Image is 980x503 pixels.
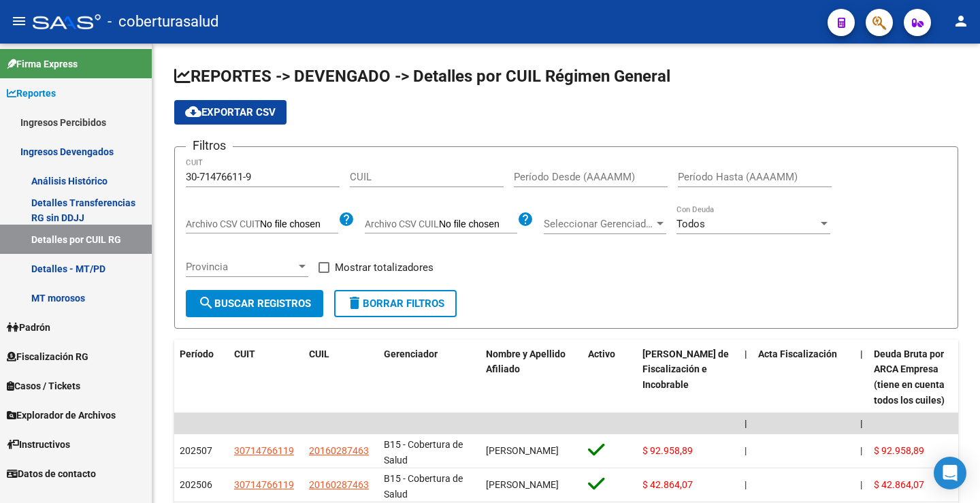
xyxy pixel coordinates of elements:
datatable-header-cell: Gerenciador [378,340,480,415]
datatable-header-cell: Deuda Bruta Neto de Fiscalización e Incobrable [637,340,739,415]
span: 30714766119 [234,479,294,490]
datatable-header-cell: Deuda Bruta por ARCA Empresa (tiene en cuenta todos los cuiles) [868,340,970,415]
span: Período [180,348,214,359]
mat-icon: search [198,295,214,311]
mat-icon: cloud_download [185,103,201,120]
datatable-header-cell: Activo [583,340,637,415]
span: $ 42.864,07 [642,479,693,490]
span: Archivo CSV CUIL [365,218,439,229]
span: Datos de contacto [7,466,96,481]
span: 20160287463 [309,479,369,490]
span: REPORTES -> DEVENGADO -> Detalles por CUIL Régimen General [174,67,670,86]
span: 202506 [180,479,212,490]
button: Exportar CSV [174,100,287,125]
span: Deuda Bruta por ARCA Empresa (tiene en cuenta todos los cuiles) [874,348,945,406]
span: Nombre y Apellido Afiliado [486,348,566,375]
span: CUIT [234,348,255,359]
span: Explorador de Archivos [7,408,116,423]
span: Mostrar totalizadores [335,259,434,276]
datatable-header-cell: | [855,340,868,415]
span: Casos / Tickets [7,378,80,393]
span: Reportes [7,86,56,101]
h3: Filtros [186,136,233,155]
datatable-header-cell: | [739,340,753,415]
button: Buscar Registros [186,290,323,317]
span: [PERSON_NAME] [486,479,559,490]
span: Todos [676,218,705,230]
span: | [860,479,862,490]
div: Open Intercom Messenger [934,457,966,489]
span: [PERSON_NAME] [486,445,559,456]
datatable-header-cell: CUIL [304,340,378,415]
span: | [860,445,862,456]
span: - coberturasalud [108,7,218,37]
span: | [745,445,747,456]
span: Gerenciador [384,348,438,359]
datatable-header-cell: Acta Fiscalización [753,340,855,415]
span: | [860,418,863,429]
span: | [745,479,747,490]
span: Firma Express [7,56,78,71]
datatable-header-cell: CUIT [229,340,304,415]
mat-icon: help [517,211,534,227]
span: Instructivos [7,437,70,452]
span: Exportar CSV [185,106,276,118]
input: Archivo CSV CUIT [260,218,338,231]
span: 30714766119 [234,445,294,456]
button: Borrar Filtros [334,290,457,317]
span: Provincia [186,261,296,273]
datatable-header-cell: Período [174,340,229,415]
span: B15 - Cobertura de Salud [384,439,463,466]
mat-icon: delete [346,295,363,311]
span: Borrar Filtros [346,297,444,310]
span: | [860,348,863,359]
span: 20160287463 [309,445,369,456]
span: $ 42.864,07 [874,479,924,490]
datatable-header-cell: Nombre y Apellido Afiliado [480,340,583,415]
span: | [745,348,747,359]
span: Archivo CSV CUIT [186,218,260,229]
span: 202507 [180,445,212,456]
span: Padrón [7,320,50,335]
span: | [745,418,747,429]
span: Fiscalización RG [7,349,88,364]
span: Acta Fiscalización [758,348,837,359]
input: Archivo CSV CUIL [439,218,517,231]
span: B15 - Cobertura de Salud [384,473,463,500]
span: $ 92.958,89 [642,445,693,456]
mat-icon: help [338,211,355,227]
span: Activo [588,348,615,359]
mat-icon: menu [11,13,27,29]
span: [PERSON_NAME] de Fiscalización e Incobrable [642,348,729,391]
span: CUIL [309,348,329,359]
span: Buscar Registros [198,297,311,310]
span: Seleccionar Gerenciador [544,218,654,230]
span: $ 92.958,89 [874,445,924,456]
mat-icon: person [953,13,969,29]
